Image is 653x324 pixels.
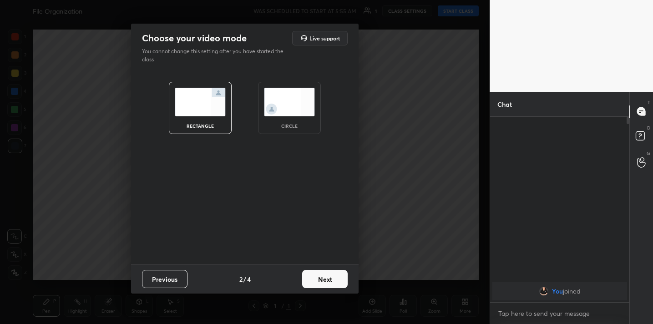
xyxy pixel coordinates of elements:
h4: 2 [239,274,243,284]
span: You [552,288,563,295]
div: circle [271,124,308,128]
button: Next [302,270,348,288]
img: normalScreenIcon.ae25ed63.svg [175,88,226,116]
p: D [647,125,650,131]
div: rectangle [182,124,218,128]
img: 4a770520920d42f4a83b4b5e06273ada.png [539,287,548,296]
div: grid [490,280,629,302]
h4: / [243,274,246,284]
p: T [648,99,650,106]
span: joined [563,288,581,295]
h2: Choose your video mode [142,32,247,44]
h4: 4 [247,274,251,284]
p: Chat [490,92,519,116]
h5: Live support [309,35,340,41]
button: Previous [142,270,187,288]
img: circleScreenIcon.acc0effb.svg [264,88,315,116]
p: G [647,150,650,157]
p: You cannot change this setting after you have started the class [142,47,289,64]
